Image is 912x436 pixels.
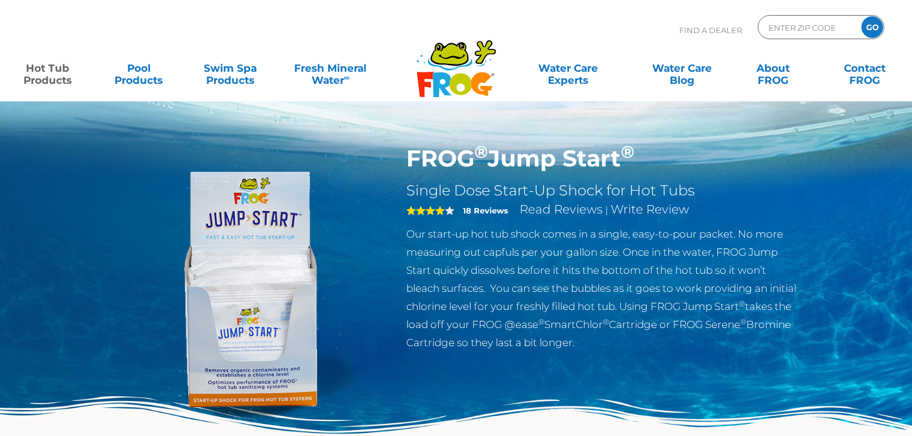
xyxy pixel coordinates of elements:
[829,56,900,80] a: ContactFROG
[621,141,634,162] sup: ®
[520,202,603,216] a: Read Reviews
[611,202,689,216] a: Write Review
[679,15,742,45] p: Find A Dealer
[605,204,608,216] span: |
[195,56,266,80] a: Swim SpaProducts
[739,299,745,308] sup: ®
[738,56,809,80] a: AboutFROG
[410,24,503,98] img: Frog Products Logo
[538,317,544,326] sup: ®
[104,56,175,80] a: PoolProducts
[406,182,800,200] h2: Single Dose Start-Up Shock for Hot Tubs
[474,141,488,162] sup: ®
[511,56,626,80] a: Water CareExperts
[406,145,800,172] h1: FROG Jump Start
[603,317,609,326] sup: ®
[286,56,375,80] a: Fresh MineralWater∞
[344,73,350,82] sup: ∞
[861,16,883,38] input: GO
[646,56,717,80] a: Water CareBlog
[406,225,800,352] p: Our start-up hot tub shock comes in a single, easy-to-pour packet. No more measuring out capfuls ...
[12,56,83,80] a: Hot TubProducts
[406,206,445,215] span: 4
[463,206,508,215] strong: 18 Reviews
[740,317,746,326] sup: ®
[113,145,389,421] img: jump-start.png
